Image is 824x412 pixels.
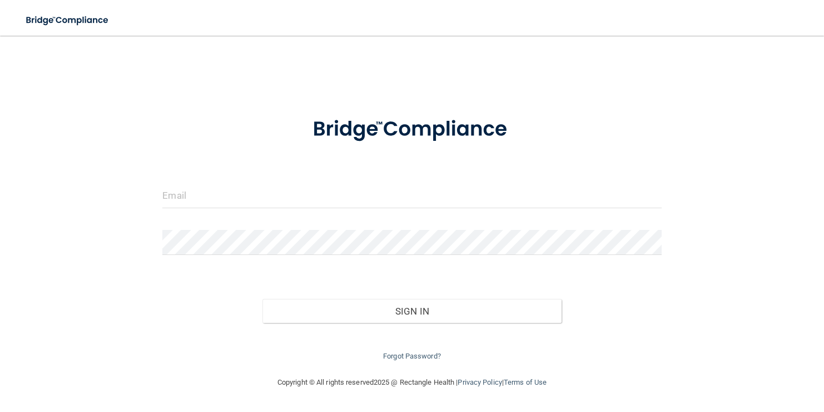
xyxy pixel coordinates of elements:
a: Privacy Policy [458,378,502,386]
div: Copyright © All rights reserved 2025 @ Rectangle Health | | [209,365,615,400]
a: Forgot Password? [383,352,441,360]
img: bridge_compliance_login_screen.278c3ca4.svg [17,9,119,32]
button: Sign In [262,299,562,323]
input: Email [162,183,661,208]
a: Terms of Use [504,378,547,386]
img: bridge_compliance_login_screen.278c3ca4.svg [291,102,533,156]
